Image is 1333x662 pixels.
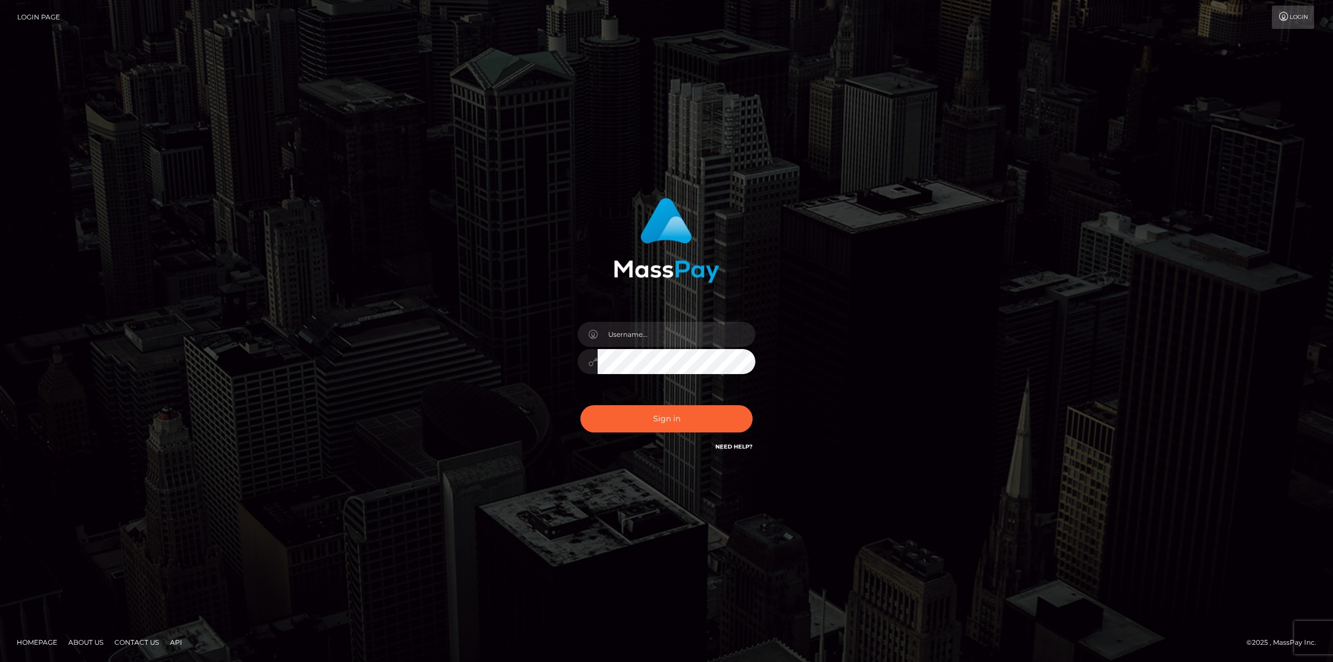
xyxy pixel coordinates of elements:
[1246,636,1325,649] div: © 2025 , MassPay Inc.
[614,198,719,283] img: MassPay Login
[715,443,753,450] a: Need Help?
[166,634,187,651] a: API
[17,6,60,29] a: Login Page
[110,634,163,651] a: Contact Us
[64,634,108,651] a: About Us
[1272,6,1314,29] a: Login
[580,405,753,432] button: Sign in
[12,634,62,651] a: Homepage
[598,322,755,347] input: Username...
